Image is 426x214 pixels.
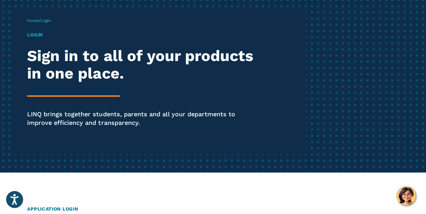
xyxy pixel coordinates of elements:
[27,18,51,23] span: /
[396,186,416,205] button: Hello, have a question? Let’s chat.
[27,31,261,38] h1: Login
[27,110,261,128] p: LINQ brings together students, parents and all your departments to improve efficiency and transpa...
[27,18,39,23] a: Home
[27,47,261,82] h2: Sign in to all of your products in one place.
[41,18,51,23] span: Login
[27,205,399,213] h2: Application Login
